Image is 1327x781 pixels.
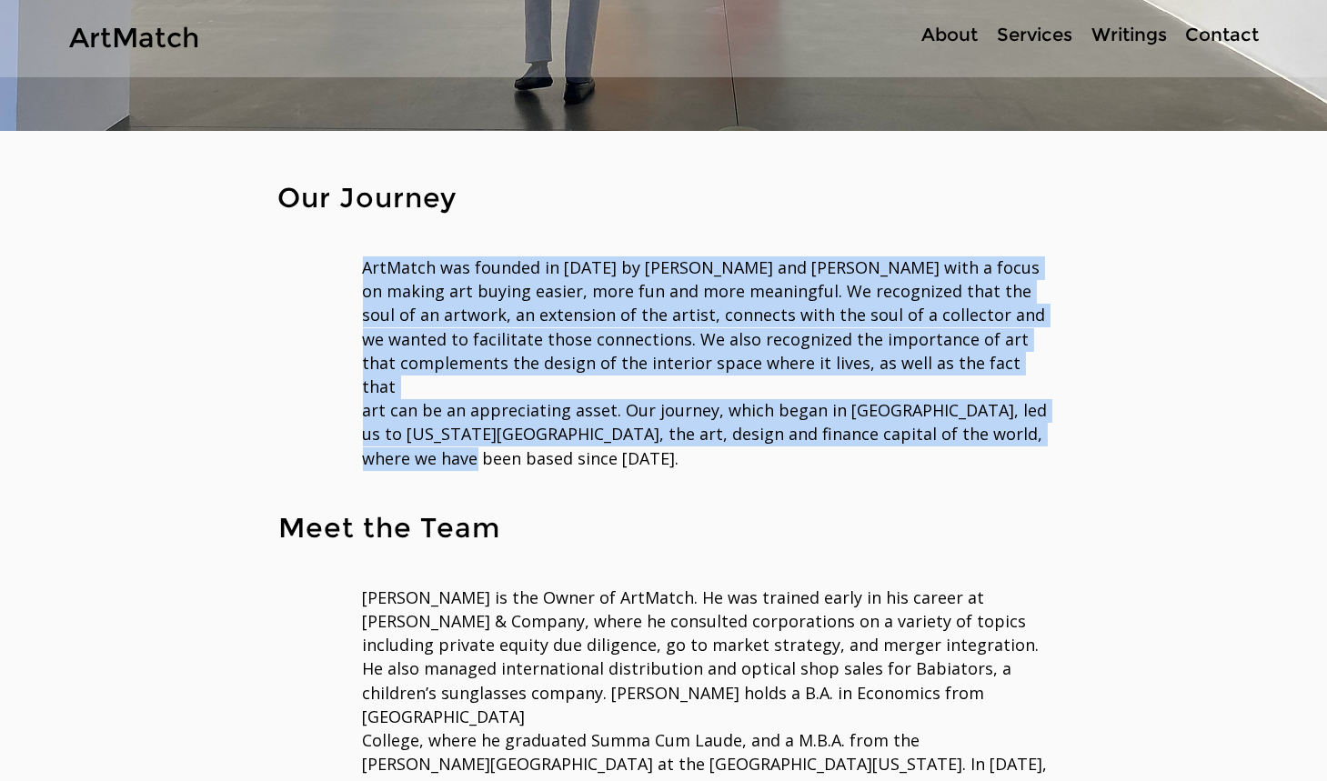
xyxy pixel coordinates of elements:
a: ArtMatch [69,21,199,55]
p: Writings [1082,22,1176,48]
p: Contact [1176,22,1268,48]
nav: Site [854,22,1267,48]
span: ArtMatch was founded in [DATE] by [PERSON_NAME] and [PERSON_NAME] with a focus on making art buyi... [363,256,1048,469]
a: Services [987,22,1081,48]
span: Our Journey [278,181,457,215]
a: Contact [1176,22,1267,48]
a: About [911,22,987,48]
a: Writings [1081,22,1176,48]
span: Meet the Team [279,511,501,545]
p: About [912,22,987,48]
